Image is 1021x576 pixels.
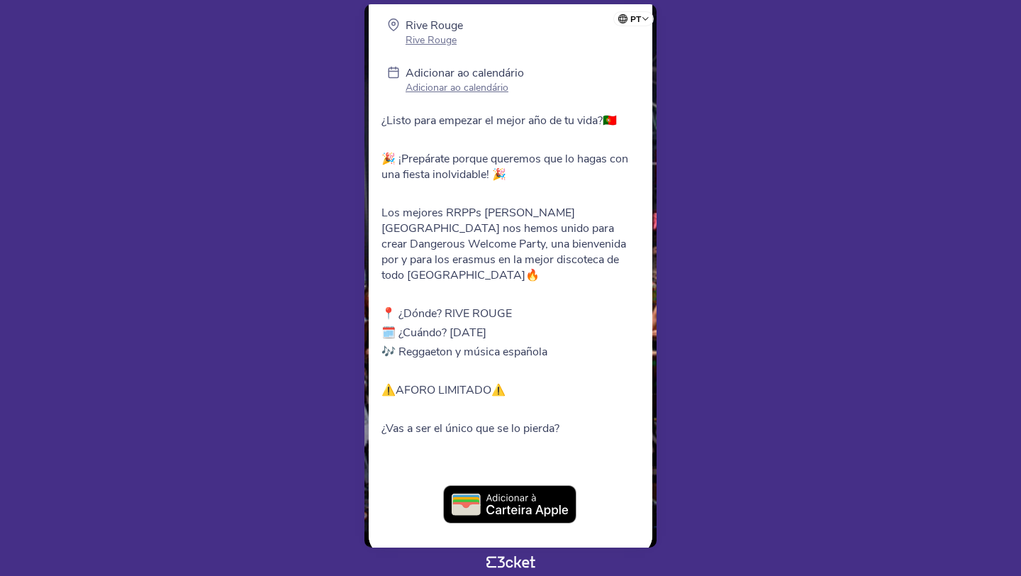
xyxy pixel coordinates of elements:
p: 📍 ¿Dónde? RIVE ROUGE [381,306,640,321]
a: Adicionar ao calendário Adicionar ao calendário [406,65,524,97]
p: 🗓️ ¿Cuándo? [DATE] [381,325,640,340]
p: Rive Rouge [406,33,463,47]
p: ¿Listo para empezar el mejor año de tu vida?🇵🇹 [381,113,640,128]
p: Adicionar ao calendário [406,65,524,81]
p: ¿Vas a ser el único que se lo pierda? [381,421,640,436]
p: ⚠️AFORO LIMITADO⚠️ [381,382,640,398]
p: Adicionar ao calendário [406,81,524,94]
a: Rive Rouge Rive Rouge [406,18,463,47]
p: 🎉 ¡Prepárate porque queremos que lo hagas con una fiesta inolvidable! 🎉 [381,151,640,182]
p: Rive Rouge [406,18,463,33]
p: Los mejores RRPPs [PERSON_NAME][GEOGRAPHIC_DATA] nos hemos unido para crear Dangerous Welcome Par... [381,205,640,283]
p: 🎶 Reggaeton y música española [381,344,640,360]
img: PT_Add_to_Apple_Wallet.09b75ae6.svg [443,485,578,525]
